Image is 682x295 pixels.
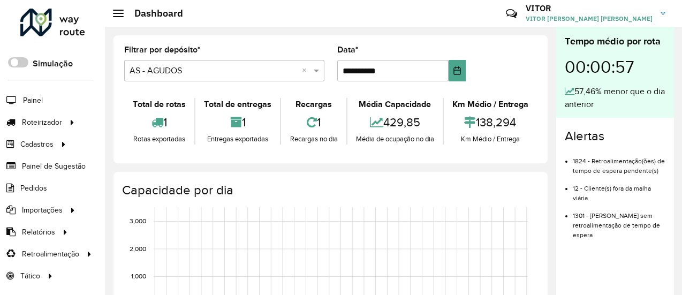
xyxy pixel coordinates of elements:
div: Recargas [284,98,343,111]
text: 1,000 [131,273,146,280]
div: Total de rotas [127,98,192,111]
h4: Alertas [565,128,665,144]
label: Filtrar por depósito [124,43,201,56]
text: 2,000 [130,245,146,252]
label: Simulação [33,57,73,70]
div: 00:00:57 [565,49,665,85]
div: 138,294 [446,111,534,134]
span: Painel de Sugestão [22,161,86,172]
span: Cadastros [20,139,54,150]
button: Choose Date [449,60,466,81]
div: 1 [198,111,277,134]
label: Data [337,43,359,56]
h3: VITOR [526,3,653,13]
span: Importações [22,205,63,216]
span: Roteirizador [22,117,62,128]
span: Tático [20,270,40,282]
a: Contato Rápido [500,2,523,25]
span: Clear all [302,64,311,77]
div: Total de entregas [198,98,277,111]
span: Pedidos [20,183,47,194]
div: Rotas exportadas [127,134,192,145]
div: Média Capacidade [350,98,440,111]
div: 57,46% menor que o dia anterior [565,85,665,111]
text: 3,000 [130,218,146,225]
li: 1824 - Retroalimentação(ões) de tempo de espera pendente(s) [573,148,665,176]
div: Entregas exportadas [198,134,277,145]
div: Recargas no dia [284,134,343,145]
span: Painel [23,95,43,106]
div: Km Médio / Entrega [446,98,534,111]
div: Média de ocupação no dia [350,134,440,145]
li: 1301 - [PERSON_NAME] sem retroalimentação de tempo de espera [573,203,665,240]
div: 429,85 [350,111,440,134]
li: 12 - Cliente(s) fora da malha viária [573,176,665,203]
h2: Dashboard [124,7,183,19]
span: VITOR [PERSON_NAME] [PERSON_NAME] [526,14,653,24]
div: Tempo médio por rota [565,34,665,49]
div: Km Médio / Entrega [446,134,534,145]
div: 1 [127,111,192,134]
h4: Capacidade por dia [122,183,537,198]
span: Retroalimentação [22,248,79,260]
div: 1 [284,111,343,134]
span: Relatórios [22,226,55,238]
